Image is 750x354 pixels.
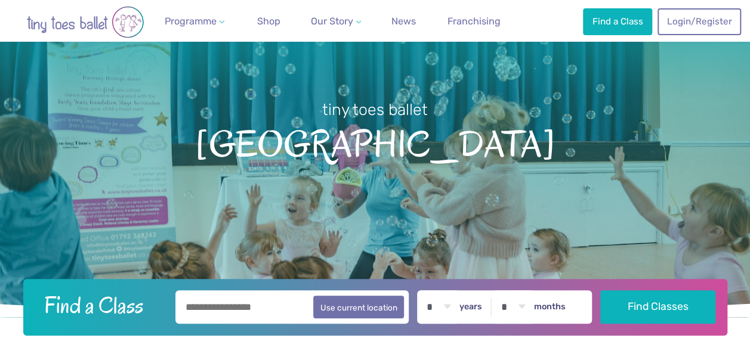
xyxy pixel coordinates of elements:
a: Shop [252,10,285,33]
img: tiny toes ballet [14,6,157,38]
h2: Find a Class [35,290,167,320]
a: Programme [160,10,229,33]
small: tiny toes ballet [322,100,428,119]
span: [GEOGRAPHIC_DATA] [19,120,731,164]
button: Use current location [313,296,405,318]
a: Login/Register [658,8,741,35]
a: News [387,10,421,33]
span: Our Story [311,15,353,27]
label: years [459,302,482,312]
a: Franchising [443,10,505,33]
a: Our Story [306,10,366,33]
label: months [534,302,566,312]
span: Shop [257,15,280,27]
span: Programme [165,15,217,27]
a: Find a Class [583,8,652,35]
span: Franchising [447,15,501,27]
button: Find Classes [600,290,715,324]
span: News [391,15,416,27]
